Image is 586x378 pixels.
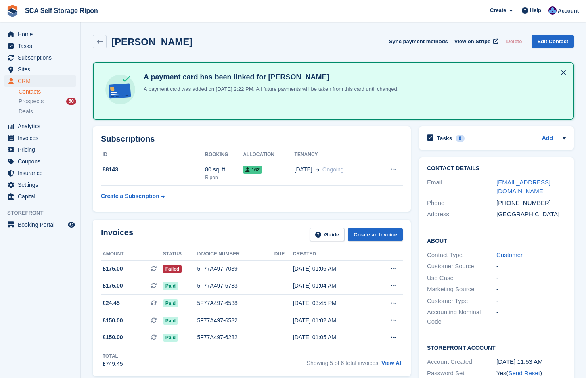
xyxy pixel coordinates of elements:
[348,228,403,241] a: Create an Invoice
[19,97,76,106] a: Prospects 50
[140,85,398,93] p: A payment card was added on [DATE] 2:22 PM. All future payments will be taken from this card unti...
[101,189,165,204] a: Create a Subscription
[103,73,137,107] img: card-linked-ebf98d0992dc2aeb22e95c0e3c79077019eb2392cfd83c6a337811c24bc77127.svg
[18,40,66,52] span: Tasks
[496,251,523,258] a: Customer
[496,198,566,208] div: [PHONE_NUMBER]
[103,353,123,360] div: Total
[101,192,159,200] div: Create a Subscription
[18,75,66,87] span: CRM
[427,210,496,219] div: Address
[111,36,193,47] h2: [PERSON_NAME]
[18,132,66,144] span: Invoices
[4,64,76,75] a: menu
[427,308,496,326] div: Accounting Nominal Code
[18,121,66,132] span: Analytics
[18,219,66,230] span: Booking Portal
[4,167,76,179] a: menu
[293,248,372,261] th: Created
[427,198,496,208] div: Phone
[437,135,452,142] h2: Tasks
[310,228,345,241] a: Guide
[532,35,574,48] a: Edit Contact
[18,64,66,75] span: Sites
[496,285,566,294] div: -
[506,370,542,376] span: ( )
[496,297,566,306] div: -
[22,4,101,17] a: SCA Self Storage Ripon
[427,262,496,271] div: Customer Source
[101,248,163,261] th: Amount
[103,299,120,307] span: £24.45
[197,265,274,273] div: 5F77A497-7039
[19,88,76,96] a: Contacts
[205,148,243,161] th: Booking
[4,156,76,167] a: menu
[295,165,312,174] span: [DATE]
[427,165,566,172] h2: Contact Details
[18,179,66,190] span: Settings
[18,156,66,167] span: Coupons
[243,166,262,174] span: 162
[451,35,500,48] a: View on Stripe
[4,144,76,155] a: menu
[293,333,372,342] div: [DATE] 01:05 AM
[542,134,553,143] a: Add
[163,317,178,325] span: Paid
[101,148,205,161] th: ID
[295,148,375,161] th: Tenancy
[6,5,19,17] img: stora-icon-8386f47178a22dfd0bd8f6a31ec36ba5ce8667c1dd55bd0f319d3a0aa187defe.svg
[4,75,76,87] a: menu
[103,265,123,273] span: £175.00
[427,343,566,351] h2: Storefront Account
[18,167,66,179] span: Insurance
[197,299,274,307] div: 5F77A497-6538
[163,282,178,290] span: Paid
[101,228,133,241] h2: Invoices
[163,248,197,261] th: Status
[307,360,378,366] span: Showing 5 of 6 total invoices
[67,220,76,230] a: Preview store
[205,174,243,181] div: Ripon
[243,148,294,161] th: Allocation
[490,6,506,15] span: Create
[19,98,44,105] span: Prospects
[101,165,205,174] div: 88143
[103,360,123,368] div: £749.45
[496,274,566,283] div: -
[496,308,566,326] div: -
[293,316,372,325] div: [DATE] 01:02 AM
[19,107,76,116] a: Deals
[427,369,496,378] div: Password Set
[4,132,76,144] a: menu
[101,134,403,144] h2: Subscriptions
[18,29,66,40] span: Home
[293,299,372,307] div: [DATE] 03:45 PM
[496,210,566,219] div: [GEOGRAPHIC_DATA]
[4,40,76,52] a: menu
[4,219,76,230] a: menu
[197,316,274,325] div: 5F77A497-6532
[163,265,182,273] span: Failed
[205,165,243,174] div: 80 sq. ft
[381,360,403,366] a: View All
[293,282,372,290] div: [DATE] 01:04 AM
[18,52,66,63] span: Subscriptions
[163,299,178,307] span: Paid
[496,262,566,271] div: -
[19,108,33,115] span: Deals
[427,251,496,260] div: Contact Type
[427,357,496,367] div: Account Created
[548,6,557,15] img: Sarah Race
[530,6,541,15] span: Help
[103,316,123,325] span: £150.00
[197,282,274,290] div: 5F77A497-6783
[4,29,76,40] a: menu
[427,297,496,306] div: Customer Type
[274,248,293,261] th: Due
[163,334,178,342] span: Paid
[496,369,566,378] div: Yes
[4,121,76,132] a: menu
[18,144,66,155] span: Pricing
[197,333,274,342] div: 5F77A497-6282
